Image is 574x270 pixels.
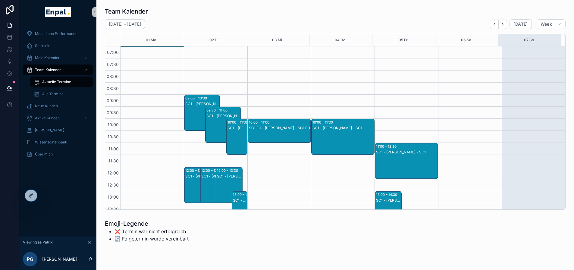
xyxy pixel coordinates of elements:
[35,67,61,72] span: Team Kalender
[185,95,209,101] div: 09:00 – 10:30
[232,191,247,227] div: 13:00 – 14:30SC1 - [PERSON_NAME] - SC1
[106,182,120,187] span: 12:30
[312,126,374,130] div: SC1 - [PERSON_NAME] - SC1
[227,126,247,130] div: SC1 - [PERSON_NAME] - SC1
[184,167,211,203] div: 12:00 – 13:30SC1 - [PERSON_NAME] - SC1
[35,128,64,133] span: [PERSON_NAME]
[107,158,120,163] span: 11:30
[399,34,409,46] button: 05 Fr.
[209,34,220,46] button: 02 Di.
[185,102,219,106] div: SC1 - [PERSON_NAME] - SC1
[227,119,249,125] div: 10:00 – 11:30
[249,119,271,125] div: 10:00 – 11:00
[185,174,210,179] div: SC1 - [PERSON_NAME] - SC1
[375,191,401,227] div: 13:00 – 14:30SC1 - [PERSON_NAME] - SC1
[312,119,374,155] div: 10:00 – 11:30SC1 - [PERSON_NAME] - SC1
[35,140,67,145] span: Wissensdatenbank
[524,34,535,46] button: 07 So.
[105,86,120,91] span: 08:30
[106,134,120,139] span: 10:30
[23,64,93,75] a: Team Kalender
[227,119,247,155] div: 10:00 – 11:30SC1 - [PERSON_NAME] - SC1
[30,77,93,87] a: Aktuelle Termine
[23,240,53,245] span: Viewing as Patrik
[114,235,189,242] li: 🔄️ Folgetermin wurde vereinbart
[184,95,220,130] div: 09:00 – 10:30SC1 - [PERSON_NAME] - SC1
[541,21,552,27] span: Week
[23,125,93,136] a: [PERSON_NAME]
[35,152,53,157] span: Über mich
[216,167,242,203] div: 12:00 – 13:30SC1 - [PERSON_NAME] - SC1
[335,34,347,46] button: 04 Do.
[105,74,120,79] span: 08:00
[217,174,242,179] div: SC1 - [PERSON_NAME] - SC1
[42,256,77,262] p: [PERSON_NAME]
[23,113,93,124] a: Aktive Kunden
[312,119,334,125] div: 10:00 – 11:30
[105,219,189,228] h1: Emoji-Legende
[233,198,247,203] div: SC1 - [PERSON_NAME] - SC1
[376,198,401,203] div: SC1 - [PERSON_NAME] - SC1
[537,19,566,29] button: Week
[35,43,52,48] span: Startseite
[45,7,71,17] img: App logo
[375,143,438,179] div: 11:00 – 12:30SC1 - [PERSON_NAME] - SC1
[510,19,532,29] button: [DATE]
[23,40,93,51] a: Startseite
[272,34,283,46] button: 03 Mi.
[217,168,240,174] div: 12:00 – 13:30
[146,34,157,46] button: 01 Mo.
[185,168,208,174] div: 12:00 – 13:30
[376,150,438,155] div: SC1 - [PERSON_NAME] - SC1
[23,137,93,148] a: Wissensdatenbank
[114,228,189,235] li: ❌ Termin war nicht erfolgreich
[105,110,120,115] span: 09:30
[248,119,311,143] div: 10:00 – 11:00SC1 FU - [PERSON_NAME] - SC1 FU
[461,34,472,46] button: 06 Sa.
[30,89,93,99] a: Alle Termine
[105,7,148,16] h1: Team Kalender
[109,21,141,27] h2: [DATE] – [DATE]
[35,31,77,36] span: Monatliche Performance
[27,256,33,263] span: PG
[249,126,310,130] div: SC1 FU - [PERSON_NAME] - SC1 FU
[206,107,229,113] div: 09:30 – 11:00
[201,174,226,179] div: SC1 - [PERSON_NAME] - SC1
[376,143,398,149] div: 11:00 – 12:30
[35,116,60,121] span: Aktive Kunden
[105,50,120,55] span: 07:00
[513,21,528,27] span: [DATE]
[106,170,120,175] span: 12:00
[23,52,93,63] a: Mein Kalender
[35,55,60,60] span: Mein Kalender
[499,20,507,29] button: Next
[105,98,120,103] span: 09:00
[42,92,64,96] span: Alle Termine
[105,62,120,67] span: 07:30
[376,192,399,198] div: 13:00 – 14:30
[233,192,256,198] div: 13:00 – 14:30
[23,149,93,160] a: Über mich
[23,28,93,39] a: Monatliche Performance
[106,206,120,212] span: 13:30
[106,122,120,127] span: 10:00
[23,101,93,111] a: Neue Kunden
[201,168,224,174] div: 12:00 – 13:30
[42,80,71,84] span: Aktuelle Termine
[35,104,58,108] span: Neue Kunden
[206,114,240,118] div: SC1 - [PERSON_NAME] - SC1
[490,20,499,29] button: Back
[200,167,227,203] div: 12:00 – 13:30SC1 - [PERSON_NAME] - SC1
[107,146,120,151] span: 11:00
[106,194,120,199] span: 13:00
[205,107,241,143] div: 09:30 – 11:00SC1 - [PERSON_NAME] - SC1
[19,24,96,168] div: scrollable content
